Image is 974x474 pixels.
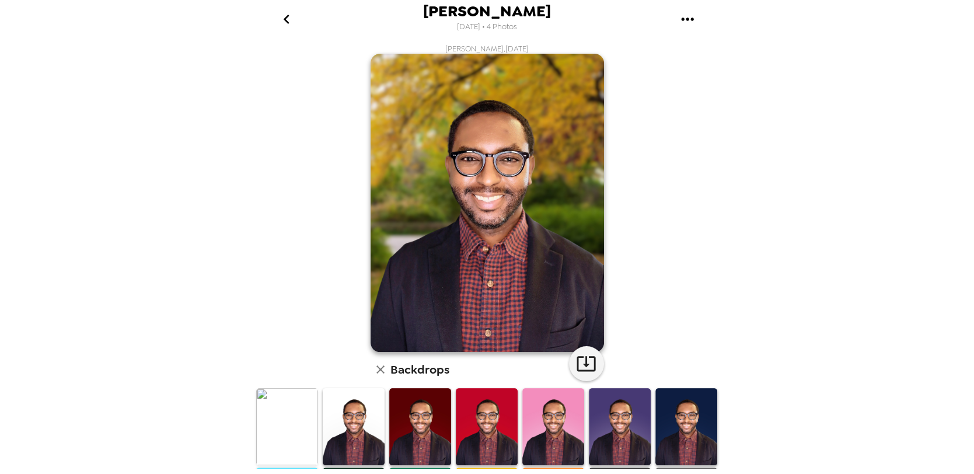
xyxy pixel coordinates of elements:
[423,4,551,19] span: [PERSON_NAME]
[256,388,318,466] img: Original
[445,44,529,54] span: [PERSON_NAME] , [DATE]
[371,54,604,352] img: user
[390,360,449,379] h6: Backdrops
[457,19,517,35] span: [DATE] • 4 Photos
